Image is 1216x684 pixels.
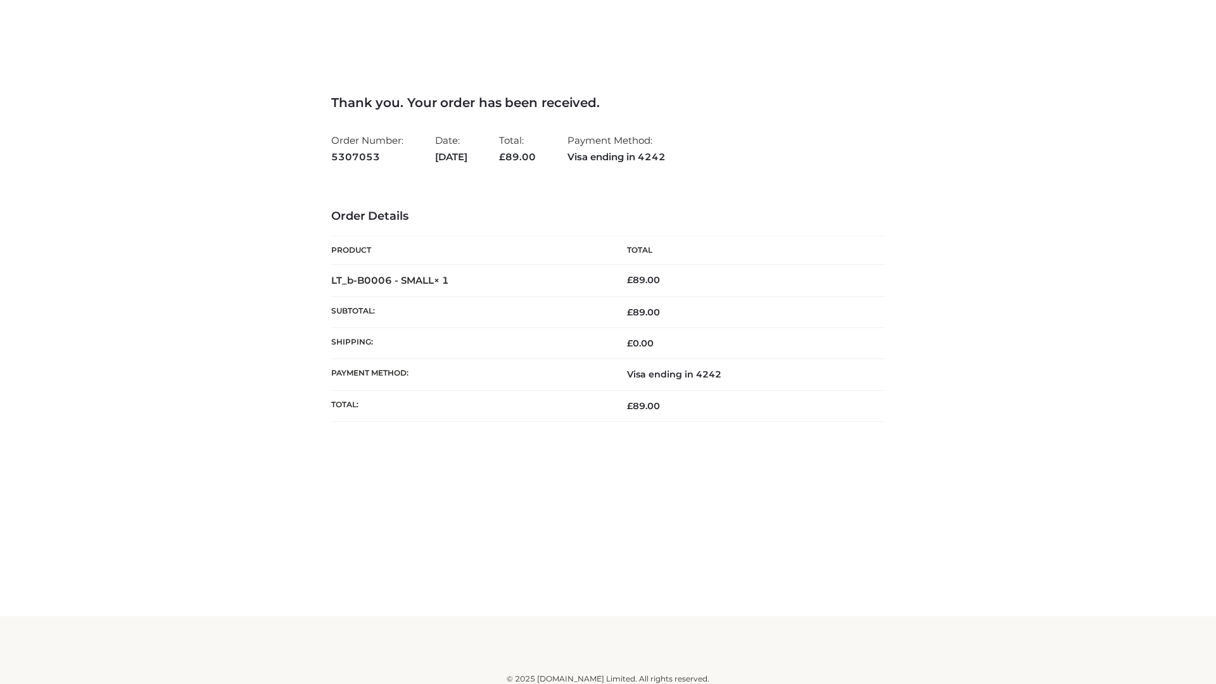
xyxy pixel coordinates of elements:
span: £ [627,400,633,412]
span: £ [627,338,633,349]
span: £ [627,307,633,318]
th: Total: [331,390,608,421]
li: Order Number: [331,129,403,168]
th: Product [331,236,608,265]
strong: LT_b-B0006 - SMALL [331,274,449,286]
td: Visa ending in 4242 [608,359,885,390]
bdi: 0.00 [627,338,654,349]
span: 89.00 [627,307,660,318]
span: 89.00 [627,400,660,412]
th: Shipping: [331,328,608,359]
li: Date: [435,129,467,168]
span: 89.00 [499,151,536,163]
bdi: 89.00 [627,274,660,286]
th: Total [608,236,885,265]
h3: Order Details [331,210,885,224]
strong: 5307053 [331,149,403,165]
strong: Visa ending in 4242 [567,149,666,165]
span: £ [499,151,505,163]
th: Payment method: [331,359,608,390]
span: £ [627,274,633,286]
strong: × 1 [434,274,449,286]
th: Subtotal: [331,296,608,327]
h3: Thank you. Your order has been received. [331,95,885,110]
strong: [DATE] [435,149,467,165]
li: Payment Method: [567,129,666,168]
li: Total: [499,129,536,168]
